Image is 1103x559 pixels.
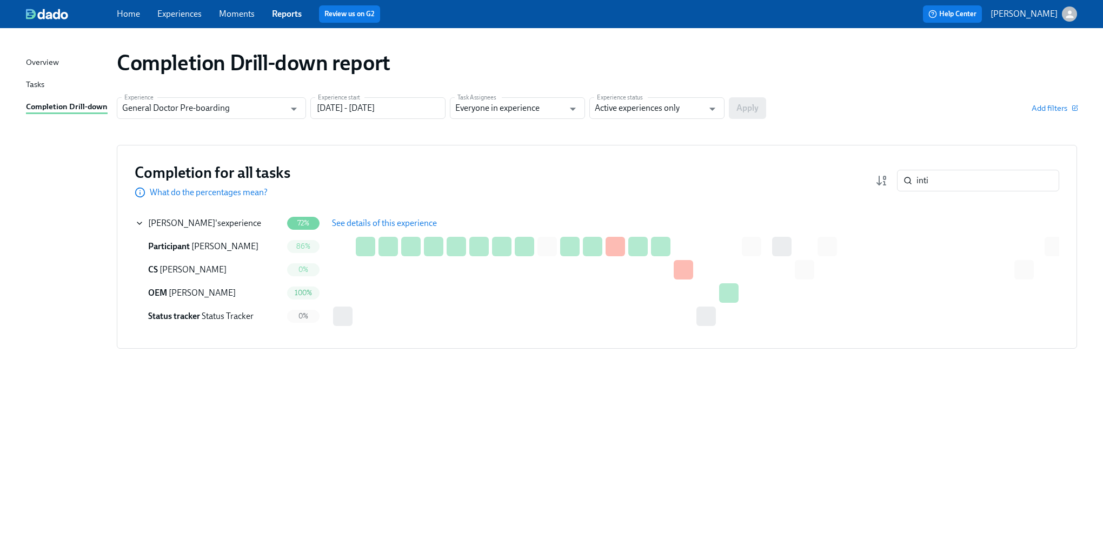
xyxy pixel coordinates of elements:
div: OEM [PERSON_NAME] [135,282,282,304]
span: 0% [292,312,315,320]
span: 0% [292,265,315,274]
a: Reports [272,9,302,19]
p: What do the percentages mean? [150,187,268,198]
span: [PERSON_NAME] [191,241,258,251]
span: Status tracker [148,311,200,321]
button: Review us on G2 [319,5,380,23]
a: Overview [26,56,108,70]
span: 72% [291,219,316,227]
span: 100% [288,289,319,297]
div: Participant [PERSON_NAME] [135,236,282,257]
span: See details of this experience [332,218,437,229]
div: Overview [26,56,59,70]
div: 's experience [148,217,261,229]
a: dado [26,9,117,19]
span: 86% [290,242,317,250]
button: Open [564,101,581,117]
img: dado [26,9,68,19]
div: [PERSON_NAME]'sexperience [135,212,282,234]
button: Open [704,101,721,117]
a: Review us on G2 [324,9,375,19]
button: See details of this experience [324,212,444,234]
span: [PERSON_NAME] [148,218,215,228]
span: Onboarding Experience Manager [148,288,167,298]
span: Help Center [928,9,976,19]
span: [PERSON_NAME] [169,288,236,298]
a: Tasks [26,78,108,92]
button: Help Center [923,5,982,23]
input: Search by name [916,170,1059,191]
a: Completion Drill-down [26,101,108,114]
button: [PERSON_NAME] [991,6,1077,22]
p: [PERSON_NAME] [991,8,1058,20]
h3: Completion for all tasks [135,163,290,182]
div: CS [PERSON_NAME] [135,259,282,281]
div: Tasks [26,78,44,92]
a: Moments [219,9,255,19]
span: Participant [148,241,190,251]
h1: Completion Drill-down report [117,50,390,76]
span: Credentialing Specialist [148,264,158,275]
button: Open [285,101,302,117]
div: Status tracker Status Tracker [135,305,282,327]
a: Experiences [157,9,202,19]
span: Status Tracker [202,311,254,321]
button: Add filters [1032,103,1077,114]
span: [PERSON_NAME] [160,264,227,275]
a: Home [117,9,140,19]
